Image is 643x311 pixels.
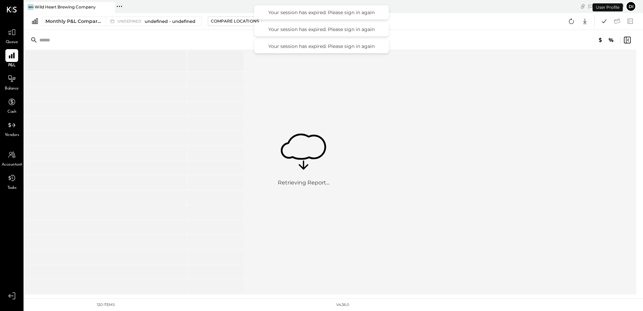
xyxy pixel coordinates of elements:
[0,49,23,69] a: P&L
[261,43,382,49] div: Your session has expired. Please sign in again
[42,16,202,26] button: Monthly P&L Comparison undefinedundefined - undefined
[35,4,96,10] div: Wild Heart Brewing Company
[0,26,23,45] a: Queue
[28,4,34,10] div: WH
[8,63,16,69] span: P&L
[2,162,22,168] span: Accountant
[593,3,623,11] div: User Profile
[117,20,143,23] span: undefined
[5,132,19,138] span: Vendors
[0,148,23,168] a: Accountant
[145,18,195,25] span: undefined - undefined
[261,9,382,15] div: Your session has expired. Please sign in again
[7,109,16,115] span: Cash
[208,16,262,26] button: Compare Locations
[0,119,23,138] a: Vendors
[626,1,636,12] button: Di
[7,185,16,191] span: Tasks
[579,3,586,10] div: copy link
[0,72,23,92] a: Balance
[211,18,259,24] div: Compare Locations
[5,86,19,92] span: Balance
[261,26,382,32] div: Your session has expired. Please sign in again
[336,302,349,308] div: v 4.36.0
[0,172,23,191] a: Tasks
[45,18,102,25] div: Monthly P&L Comparison
[588,3,624,9] div: [DATE]
[97,302,115,308] div: 120 items
[0,96,23,115] a: Cash
[6,39,18,45] span: Queue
